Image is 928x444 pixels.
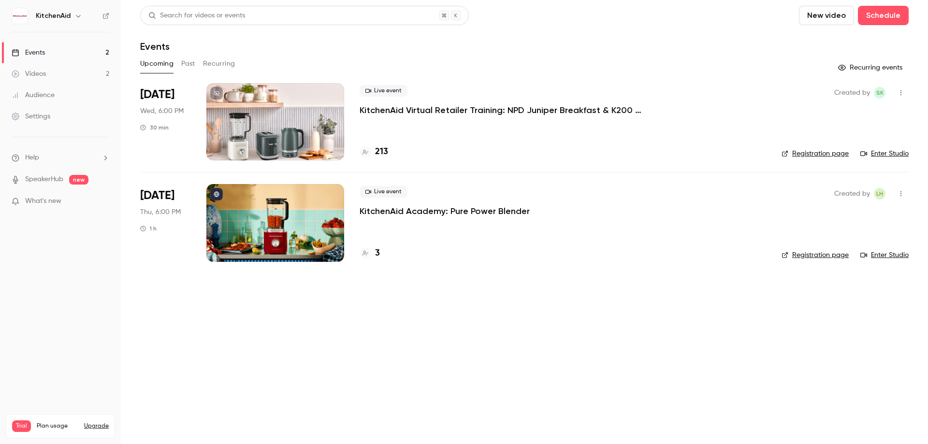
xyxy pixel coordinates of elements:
div: Aug 27 Wed, 6:00 PM (Australia/Sydney) [140,83,191,160]
div: Videos [12,69,46,79]
span: LH [876,188,883,200]
a: KitchenAid Virtual Retailer Training: NPD Juniper Breakfast & K200 Pure Power Blender [360,104,650,116]
span: What's new [25,196,61,206]
button: Recurring [203,56,235,72]
span: [DATE] [140,188,174,203]
button: Past [181,56,195,72]
span: Live event [360,186,407,198]
a: Enter Studio [860,250,909,260]
span: Live event [360,85,407,97]
span: Plan usage [37,422,78,430]
span: Leyna Hoang [874,188,885,200]
a: SpeakerHub [25,174,63,185]
button: Schedule [858,6,909,25]
div: 30 min [140,124,169,131]
div: 1 h [140,225,157,232]
h6: KitchenAid [36,11,71,21]
span: [DATE] [140,87,174,102]
button: New video [799,6,854,25]
a: KitchenAid Academy: Pure Power Blender [360,205,530,217]
span: new [69,175,88,185]
h4: 3 [375,247,380,260]
a: Registration page [782,149,849,158]
button: Recurring events [834,60,909,75]
a: Registration page [782,250,849,260]
h1: Events [140,41,170,52]
span: Help [25,153,39,163]
span: Thu, 6:00 PM [140,207,181,217]
a: 3 [360,247,380,260]
div: Settings [12,112,50,121]
button: Upcoming [140,56,174,72]
button: Upgrade [84,422,109,430]
span: stephanie korlevska [874,87,885,99]
h4: 213 [375,145,388,158]
a: 213 [360,145,388,158]
img: KitchenAid [12,8,28,24]
span: sk [876,87,884,99]
div: Audience [12,90,55,100]
span: Created by [834,188,870,200]
li: help-dropdown-opener [12,153,109,163]
span: Trial [12,420,31,432]
div: Sep 18 Thu, 6:00 PM (Australia/Sydney) [140,184,191,261]
div: Search for videos or events [148,11,245,21]
span: Wed, 6:00 PM [140,106,184,116]
div: Events [12,48,45,57]
span: Created by [834,87,870,99]
a: Enter Studio [860,149,909,158]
